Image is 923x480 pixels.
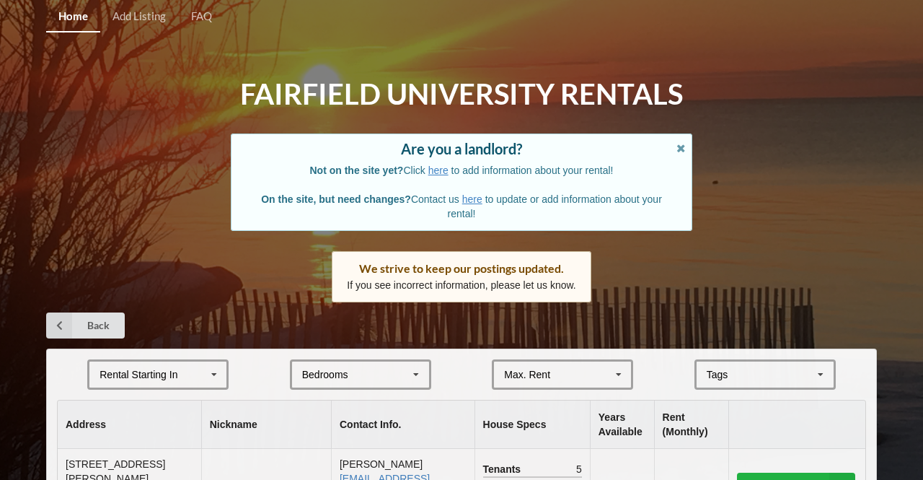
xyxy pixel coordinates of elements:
div: We strive to keep our postings updated. [347,261,576,276]
th: House Specs [474,401,590,449]
div: Max. Rent [504,370,550,380]
div: Rental Starting In [100,370,177,380]
th: Rent (Monthly) [654,401,728,449]
span: Click to add information about your rental! [310,165,614,176]
th: Contact Info. [331,401,474,449]
span: 5 [576,462,582,476]
div: Bedrooms [302,370,348,380]
span: Contact us to update or add information about your rental! [261,193,662,219]
a: here [462,193,482,205]
a: here [428,165,449,176]
a: Back [46,313,125,339]
b: On the site, but need changes? [261,193,411,205]
a: FAQ [179,1,224,32]
a: Add Listing [100,1,178,32]
th: Address [58,401,201,449]
div: Are you a landlord? [246,141,677,156]
div: Tags [703,367,749,383]
span: Tenants [483,462,525,476]
th: Nickname [201,401,331,449]
h1: Fairfield University Rentals [240,76,683,113]
a: Home [46,1,100,32]
b: Not on the site yet? [310,165,404,176]
p: If you see incorrect information, please let us know. [347,278,576,292]
th: Years Available [590,401,654,449]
